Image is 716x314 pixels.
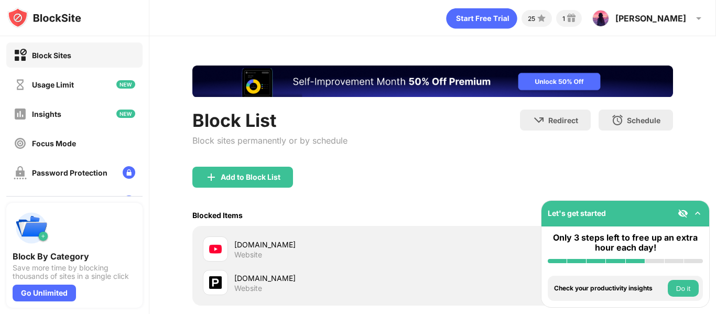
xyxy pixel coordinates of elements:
div: Redirect [548,116,578,125]
img: focus-off.svg [14,137,27,150]
div: 1 [562,15,565,23]
div: Block List [192,110,348,131]
div: Let's get started [548,209,606,218]
div: Block By Category [13,251,136,262]
div: Blocked Items [192,211,243,220]
img: favicons [209,243,222,255]
img: omni-setup-toggle.svg [692,208,703,219]
img: block-on.svg [14,49,27,62]
img: customize-block-page-off.svg [14,196,27,209]
img: time-usage-off.svg [14,78,27,91]
img: new-icon.svg [116,110,135,118]
div: Usage Limit [32,80,74,89]
div: Add to Block List [221,173,280,181]
div: 25 [528,15,535,23]
div: Block sites permanently or by schedule [192,135,348,146]
div: Go Unlimited [13,285,76,301]
img: insights-off.svg [14,107,27,121]
img: new-icon.svg [116,80,135,89]
div: Password Protection [32,168,107,177]
img: logo-blocksite.svg [7,7,81,28]
div: Block Sites [32,51,71,60]
iframe: Banner [192,66,673,97]
img: lock-menu.svg [123,196,135,208]
div: [DOMAIN_NAME] [234,239,433,250]
div: Only 3 steps left to free up an extra hour each day! [548,233,703,253]
div: Check your productivity insights [554,285,665,292]
img: eye-not-visible.svg [678,208,688,219]
div: animation [446,8,517,29]
img: push-categories.svg [13,209,50,247]
div: [PERSON_NAME] [615,13,686,24]
img: favicons [209,276,222,289]
img: points-small.svg [535,12,548,25]
img: lock-menu.svg [123,166,135,179]
img: reward-small.svg [565,12,578,25]
div: Schedule [627,116,660,125]
div: Website [234,250,262,259]
div: Focus Mode [32,139,76,148]
button: Do it [668,280,699,297]
div: Website [234,284,262,293]
div: Save more time by blocking thousands of sites in a single click [13,264,136,280]
div: [DOMAIN_NAME] [234,273,433,284]
div: Insights [32,110,61,118]
img: password-protection-off.svg [14,166,27,179]
img: ACg8ocLVaS_kViWMCtHfFd94F7BDLMz9JCM7lQ05btOrpGh9W3rH-PLA5A=s96-c [592,10,609,27]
